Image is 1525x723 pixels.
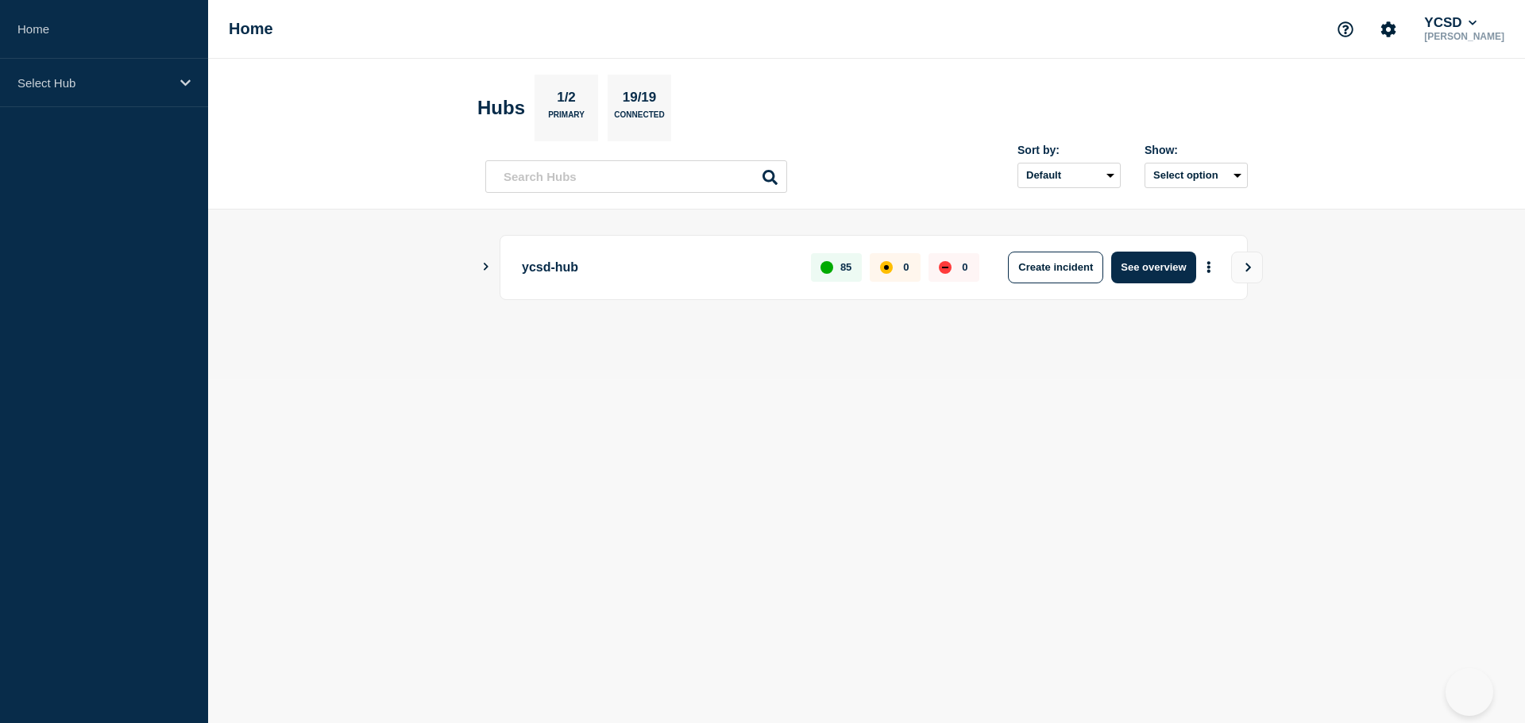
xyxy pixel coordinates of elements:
[485,160,787,193] input: Search Hubs
[1008,252,1103,283] button: Create incident
[840,261,851,273] p: 85
[880,261,893,274] div: affected
[1231,252,1263,283] button: View
[482,261,490,273] button: Show Connected Hubs
[1199,252,1219,282] button: More actions
[1421,15,1480,31] button: YCSD
[1145,163,1248,188] button: Select option
[548,110,585,127] p: Primary
[1372,13,1405,46] button: Account settings
[820,261,833,274] div: up
[1145,144,1248,156] div: Show:
[551,90,582,110] p: 1/2
[1017,163,1121,188] select: Sort by
[477,97,525,119] h2: Hubs
[1329,13,1362,46] button: Support
[1017,144,1121,156] div: Sort by:
[962,261,967,273] p: 0
[614,110,664,127] p: Connected
[229,20,273,38] h1: Home
[1446,668,1493,716] iframe: Help Scout Beacon - Open
[616,90,662,110] p: 19/19
[903,261,909,273] p: 0
[522,252,793,283] p: ycsd-hub
[17,76,170,90] p: Select Hub
[939,261,952,274] div: down
[1421,31,1508,42] p: [PERSON_NAME]
[1111,252,1195,283] button: See overview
